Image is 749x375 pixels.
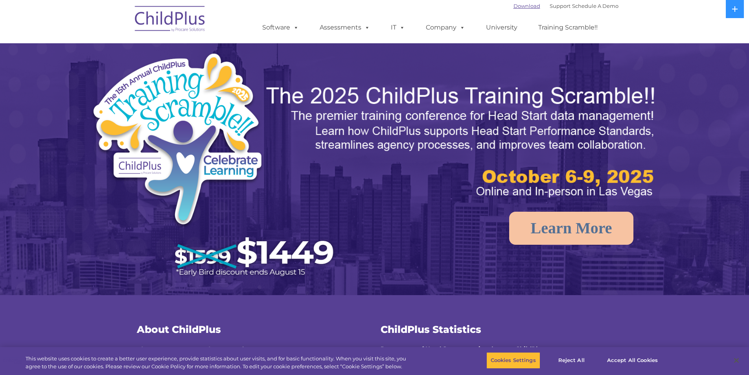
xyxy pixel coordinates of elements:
button: Reject All [547,352,596,369]
a: Download [513,3,540,9]
button: Close [728,352,745,369]
a: Software [254,20,307,35]
a: Training Scramble!! [530,20,605,35]
button: Cookies Settings [486,352,540,369]
span: The ORIGINAL Head Start software. [137,345,267,354]
a: Company [418,20,473,35]
div: This website uses cookies to create a better user experience, provide statistics about user visit... [26,355,412,370]
a: Assessments [312,20,378,35]
a: Learn More [509,212,634,245]
a: Schedule A Demo [572,3,618,9]
font: | [513,3,618,9]
a: Support [550,3,570,9]
a: University [478,20,525,35]
span: About ChildPlus [137,323,221,335]
img: ChildPlus by Procare Solutions [131,0,210,40]
span: ChildPlus Statistics [381,323,481,335]
strong: Percentage of Head Start agencies that use ChildPlus [381,345,545,353]
button: Accept All Cookies [603,352,662,369]
a: IT [383,20,413,35]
